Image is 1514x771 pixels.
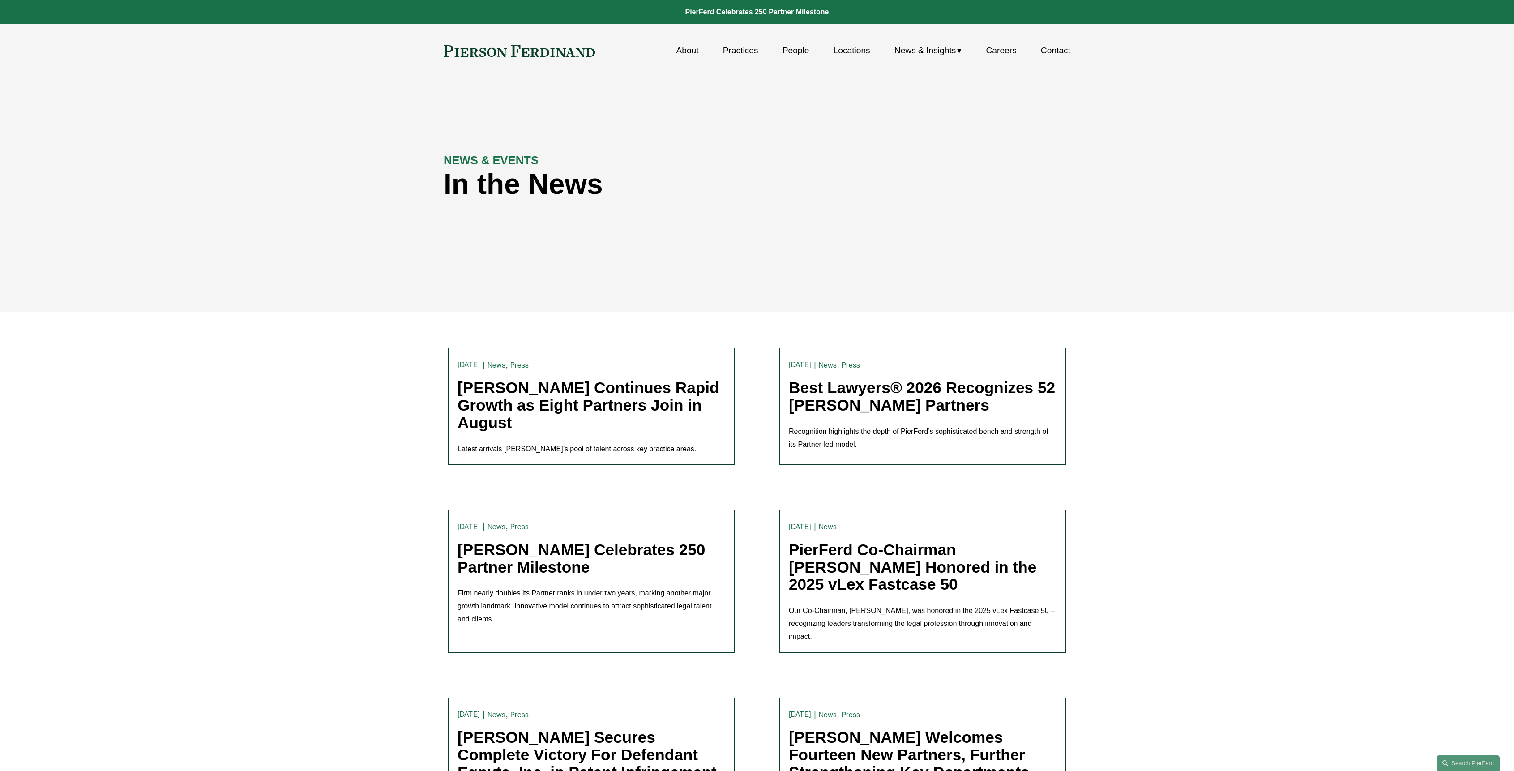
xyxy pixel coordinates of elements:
a: News [819,523,837,531]
p: Firm nearly doubles its Partner ranks in under two years, marking another major growth landmark. ... [458,587,725,625]
a: News [488,523,506,531]
time: [DATE] [458,361,480,368]
time: [DATE] [458,523,480,531]
span: News & Insights [894,43,956,59]
span: , [837,710,839,719]
a: People [783,42,809,59]
span: , [506,522,508,531]
a: Press [842,361,860,369]
a: [PERSON_NAME] Continues Rapid Growth as Eight Partners Join in August [458,379,719,431]
a: [PERSON_NAME] Celebrates 250 Partner Milestone [458,541,705,576]
a: News [819,361,837,369]
time: [DATE] [789,523,811,531]
a: About [676,42,698,59]
span: , [506,710,508,719]
span: , [506,360,508,369]
a: Press [510,361,529,369]
a: PierFerd Co-Chairman [PERSON_NAME] Honored in the 2025 vLex Fastcase 50 [789,541,1036,593]
a: News [819,711,837,719]
a: Search this site [1437,755,1500,771]
h1: In the News [444,168,914,201]
p: Our Co-Chairman, [PERSON_NAME], was honored in the 2025 vLex Fastcase 50 – recognizing leaders tr... [789,604,1056,643]
a: Press [842,711,860,719]
a: Best Lawyers® 2026 Recognizes 52 [PERSON_NAME] Partners [789,379,1055,414]
a: News [488,361,506,369]
span: , [837,360,839,369]
a: News [488,711,506,719]
a: Practices [723,42,758,59]
a: Press [510,523,529,531]
a: Press [510,711,529,719]
time: [DATE] [458,711,480,718]
time: [DATE] [789,711,811,718]
strong: NEWS & EVENTS [444,154,539,167]
a: Locations [834,42,870,59]
time: [DATE] [789,361,811,368]
a: folder dropdown [894,42,962,59]
p: Latest arrivals [PERSON_NAME]’s pool of talent across key practice areas. [458,443,725,456]
p: Recognition highlights the depth of PierFerd’s sophisticated bench and strength of its Partner-le... [789,425,1056,451]
a: Careers [986,42,1017,59]
a: Contact [1041,42,1070,59]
